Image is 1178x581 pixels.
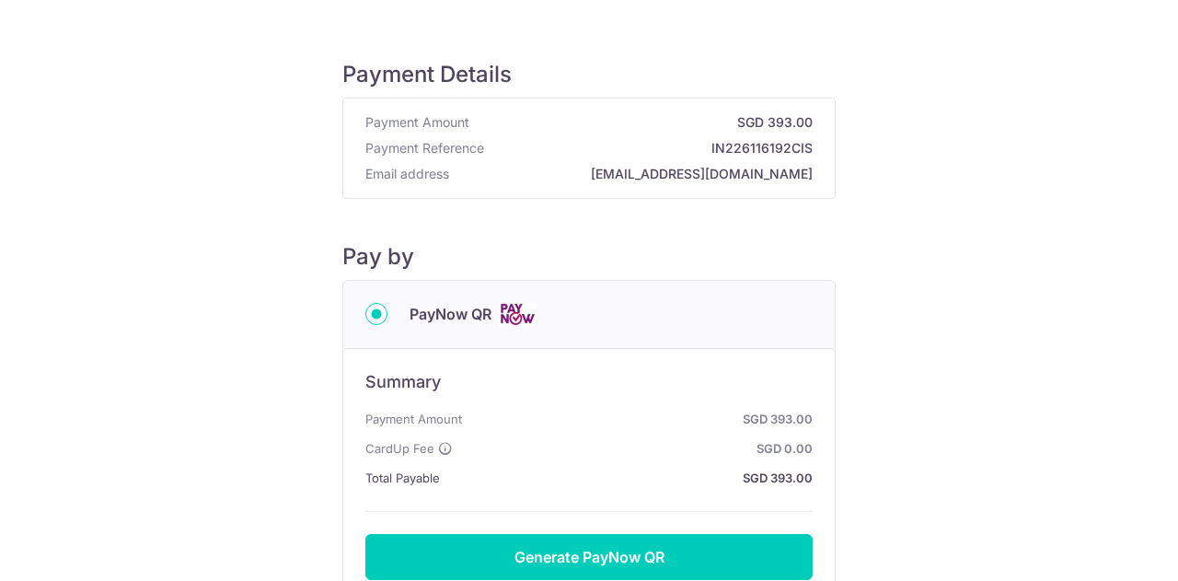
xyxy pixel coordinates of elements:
[365,371,813,393] h6: Summary
[365,165,449,183] span: Email address
[342,243,836,271] h5: Pay by
[491,139,813,157] strong: IN226116192CIS
[342,61,836,88] h5: Payment Details
[365,467,440,489] span: Total Payable
[365,437,434,459] span: CardUp Fee
[365,408,462,430] span: Payment Amount
[365,113,469,132] span: Payment Amount
[365,534,813,580] button: Generate PayNow QR
[365,303,813,326] div: PayNow QR Cards logo
[499,303,536,326] img: Cards logo
[460,437,813,459] strong: SGD 0.00
[469,408,813,430] strong: SGD 393.00
[365,139,484,157] span: Payment Reference
[410,303,491,325] span: PayNow QR
[456,165,813,183] strong: [EMAIL_ADDRESS][DOMAIN_NAME]
[477,113,813,132] strong: SGD 393.00
[447,467,813,489] strong: SGD 393.00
